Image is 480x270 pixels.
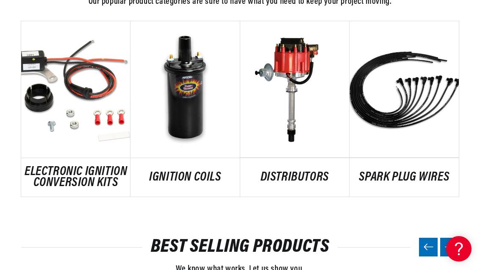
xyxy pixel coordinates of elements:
a: DISTRIBUTORS [240,172,350,183]
a: IGNITION COILS [130,172,240,183]
button: Next slide [440,238,459,256]
a: ELECTRONIC IGNITION CONVERSION KITS [21,167,130,188]
button: Previous slide [419,238,438,256]
a: SPARK PLUG WIRES [350,172,459,183]
a: BEST SELLING PRODUCTS [151,239,330,255]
